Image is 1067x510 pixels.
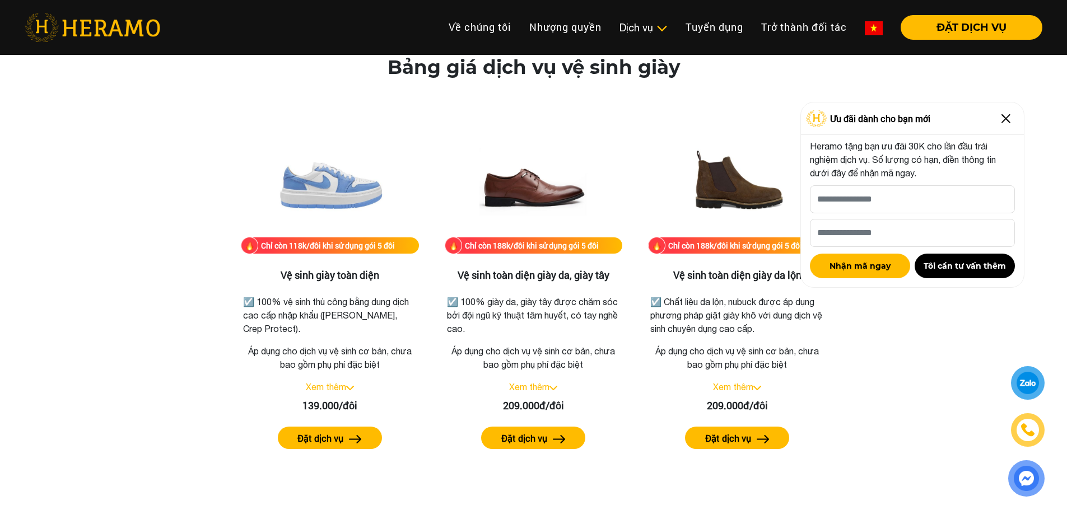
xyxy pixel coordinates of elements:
label: Đặt dịch vụ [705,432,751,445]
a: Về chúng tôi [440,15,520,39]
p: ☑️ Chất liệu da lộn, nubuck được áp dụng phương pháp giặt giày khô với dung dịch vệ sinh chuyên d... [650,295,824,335]
img: arrow_down.svg [346,386,354,390]
p: Áp dụng cho dịch vụ vệ sinh cơ bản, chưa bao gồm phụ phí đặc biệt [648,344,826,371]
button: Nhận mã ngay [810,254,910,278]
img: subToggleIcon [656,23,668,34]
img: arrow_down.svg [753,386,761,390]
img: Logo [806,110,827,127]
label: Đặt dịch vụ [501,432,547,445]
img: Vệ sinh toàn diện giày da, giày tây [477,125,589,237]
h3: Vệ sinh giày toàn diện [241,269,419,282]
button: ĐẶT DỊCH VỤ [901,15,1042,40]
img: Vệ sinh giày toàn diện [274,125,386,237]
p: Áp dụng cho dịch vụ vệ sinh cơ bản, chưa bao gồm phụ phí đặc biệt [445,344,623,371]
button: Đặt dịch vụ [685,427,789,449]
img: fire.png [648,237,665,254]
p: Áp dụng cho dịch vụ vệ sinh cơ bản, chưa bao gồm phụ phí đặc biệt [241,344,419,371]
button: Đặt dịch vụ [481,427,585,449]
img: arrow [553,435,566,443]
button: Tôi cần tư vấn thêm [915,254,1015,278]
button: Đặt dịch vụ [278,427,382,449]
a: ĐẶT DỊCH VỤ [892,22,1042,32]
p: ☑️ 100% vệ sinh thủ công bằng dung dịch cao cấp nhập khẩu ([PERSON_NAME], Crep Protect). [243,295,417,335]
div: 139.000/đôi [241,398,419,413]
div: 209.000đ/đôi [445,398,623,413]
span: Ưu đãi dành cho bạn mới [830,112,930,125]
h3: Vệ sinh toàn diện giày da, giày tây [445,269,623,282]
a: Xem thêm [306,382,346,392]
div: Chỉ còn 188k/đôi khi sử dụng gói 5 đôi [465,240,599,251]
label: Đặt dịch vụ [297,432,343,445]
a: Đặt dịch vụ arrow [648,427,826,449]
a: Trở thành đối tác [752,15,856,39]
img: arrow [757,435,770,443]
img: fire.png [445,237,462,254]
a: Đặt dịch vụ arrow [445,427,623,449]
img: arrow [349,435,362,443]
p: Heramo tặng bạn ưu đãi 30K cho lần đầu trải nghiệm dịch vụ. Số lượng có hạn, điền thông tin dưới ... [810,139,1015,180]
img: fire.png [241,237,258,254]
a: Đặt dịch vụ arrow [241,427,419,449]
a: Xem thêm [713,382,753,392]
div: Dịch vụ [619,20,668,35]
a: Nhượng quyền [520,15,611,39]
h3: Vệ sinh toàn diện giày da lộn [648,269,826,282]
a: phone-icon [1011,413,1045,447]
img: Vệ sinh toàn diện giày da lộn [681,125,793,237]
img: arrow_down.svg [549,386,557,390]
a: Xem thêm [509,382,549,392]
img: heramo-logo.png [25,13,160,42]
a: Tuyển dụng [677,15,752,39]
div: Chỉ còn 188k/đôi khi sử dụng gói 5 đôi [668,240,802,251]
div: Chỉ còn 118k/đôi khi sử dụng gói 5 đôi [261,240,395,251]
p: ☑️ 100% giày da, giày tây được chăm sóc bởi đội ngũ kỹ thuật tâm huyết, có tay nghề cao. [447,295,621,335]
div: 209.000đ/đôi [648,398,826,413]
img: Close [997,110,1015,128]
img: phone-icon [1021,423,1035,437]
h2: Bảng giá dịch vụ vệ sinh giày [388,56,680,79]
img: vn-flag.png [865,21,883,35]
